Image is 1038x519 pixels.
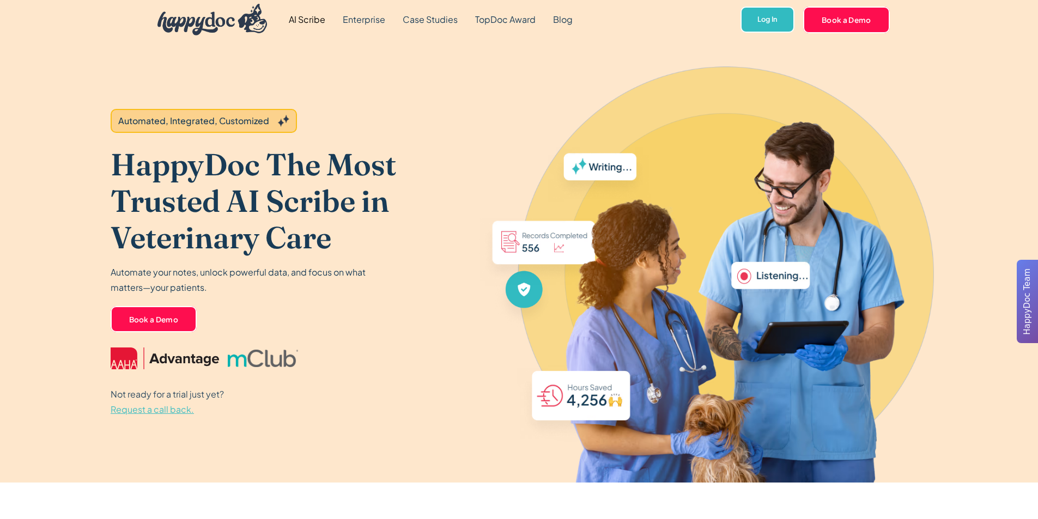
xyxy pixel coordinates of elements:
[740,7,794,33] a: Log In
[149,1,268,38] a: home
[111,306,197,332] a: Book a Demo
[228,350,298,367] img: mclub logo
[111,404,194,415] span: Request a call back.
[111,347,220,369] img: AAHA Advantage logo
[111,265,372,295] p: Automate your notes, unlock powerful data, and focus on what matters—your patients.
[111,387,224,417] p: Not ready for a trial just yet?
[118,114,269,127] div: Automated, Integrated, Customized
[803,7,890,33] a: Book a Demo
[278,115,289,127] img: Grey sparkles.
[157,4,268,35] img: HappyDoc Logo: A happy dog with his ear up, listening.
[111,146,478,256] h1: HappyDoc The Most Trusted AI Scribe in Veterinary Care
